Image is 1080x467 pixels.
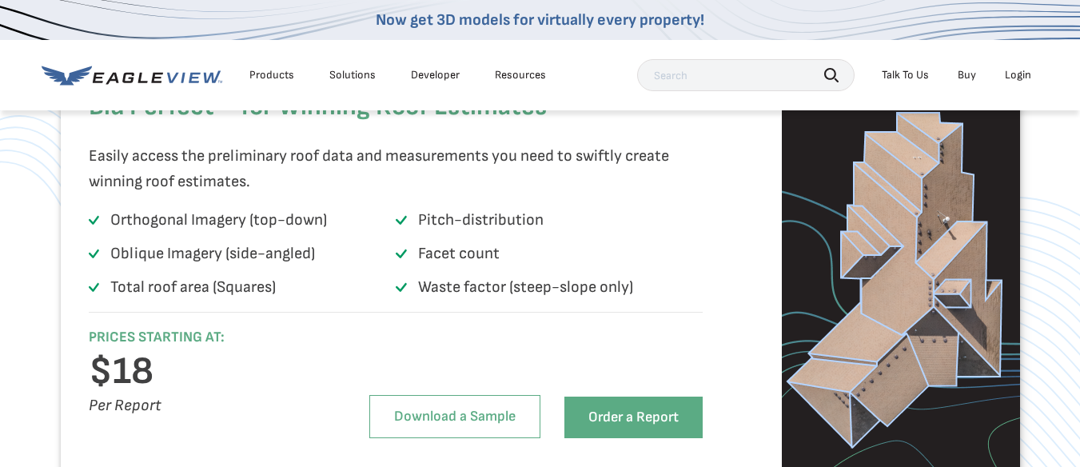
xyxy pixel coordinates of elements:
[110,274,276,300] p: Total roof area (Squares)
[1005,68,1031,82] div: Login
[495,68,546,82] div: Resources
[882,68,929,82] div: Talk To Us
[564,397,703,438] a: Order a Report
[958,68,976,82] a: Buy
[89,329,319,347] h6: PRICES STARTING AT:
[249,68,294,82] div: Products
[637,59,855,91] input: Search
[418,274,633,300] p: Waste factor (steep-slope only)
[376,10,704,30] a: Now get 3D models for virtually every property!
[89,143,695,194] p: Easily access the preliminary roof data and measurements you need to swiftly create winning roof ...
[369,395,540,438] a: Download a Sample
[110,241,315,266] p: Oblique Imagery (side-angled)
[329,68,376,82] div: Solutions
[110,207,327,233] p: Orthogonal Imagery (top-down)
[418,241,500,266] p: Facet count
[411,68,460,82] a: Developer
[89,396,161,415] i: Per Report
[418,207,544,233] p: Pitch-distribution
[89,359,319,385] h3: $18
